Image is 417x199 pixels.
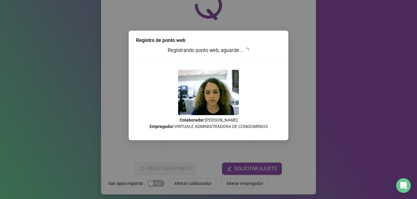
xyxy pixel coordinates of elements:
strong: Empregador [150,124,173,129]
span: loading [244,47,250,54]
strong: Colaborador [180,118,204,122]
div: Open Intercom Messenger [396,178,411,193]
div: Registro de ponto web [136,37,281,44]
h3: Registrando ponto web, aguarde... [136,47,281,54]
p: : [PERSON_NAME] : VIRTUALE ADMINISTRADORA DE CONDOMÍNIOS [136,117,281,130]
img: Z [178,70,239,115]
